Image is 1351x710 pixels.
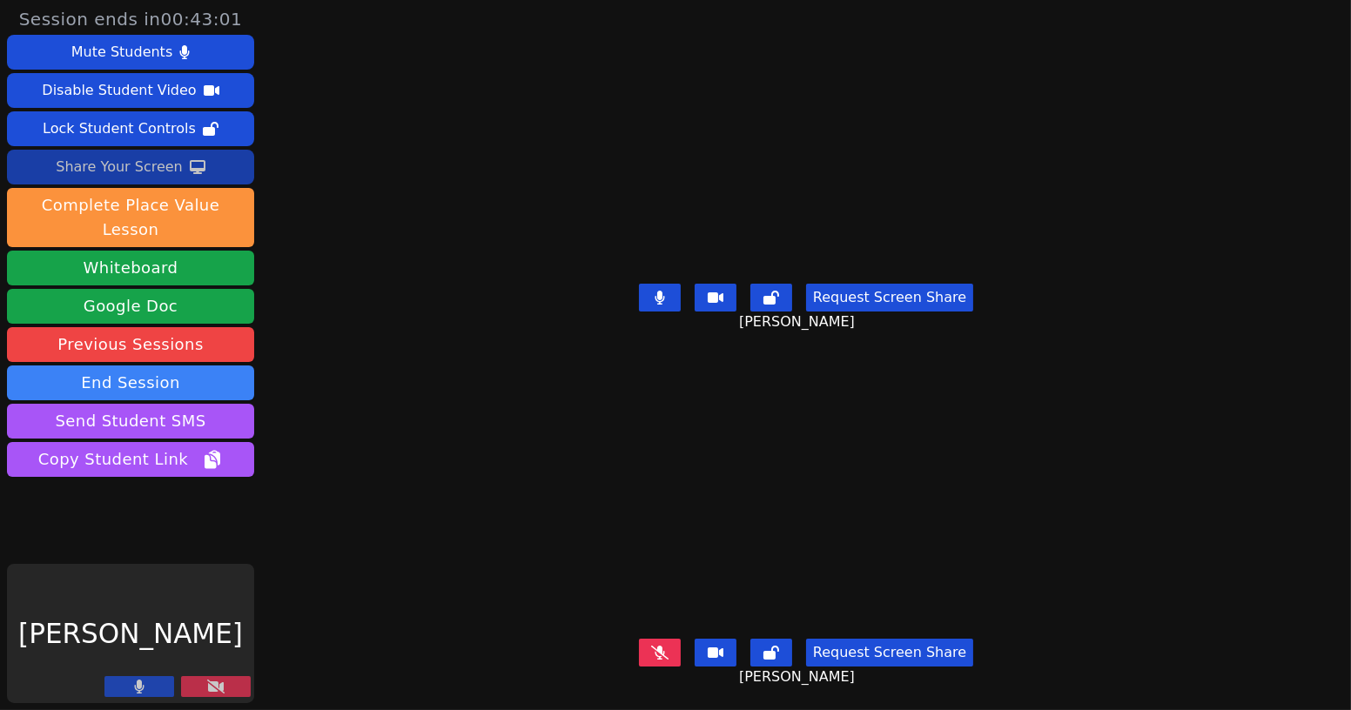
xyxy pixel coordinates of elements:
span: [PERSON_NAME] [739,311,859,332]
div: Share Your Screen [56,153,183,181]
div: Lock Student Controls [43,115,196,143]
button: End Session [7,365,254,400]
button: Lock Student Controls [7,111,254,146]
div: Disable Student Video [42,77,196,104]
span: Copy Student Link [38,447,223,472]
button: Disable Student Video [7,73,254,108]
button: Request Screen Share [806,639,973,666]
button: Complete Place Value Lesson [7,188,254,247]
span: [PERSON_NAME] [739,666,859,687]
a: Google Doc [7,289,254,324]
button: Share Your Screen [7,150,254,184]
span: Session ends in [19,7,243,31]
button: Whiteboard [7,251,254,285]
button: Copy Student Link [7,442,254,477]
button: Send Student SMS [7,404,254,439]
button: Request Screen Share [806,284,973,311]
time: 00:43:01 [161,9,243,30]
a: Previous Sessions [7,327,254,362]
div: [PERSON_NAME] [7,564,254,703]
div: Mute Students [71,38,172,66]
button: Mute Students [7,35,254,70]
